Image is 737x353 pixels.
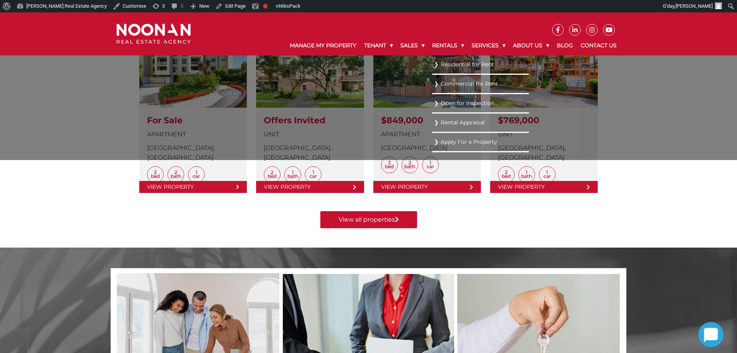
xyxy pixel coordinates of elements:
[434,79,527,89] a: Commercial for Rent
[675,3,713,9] span: [PERSON_NAME]
[320,211,417,228] a: View all properties
[434,59,527,70] a: Residential for Rent
[509,36,553,55] a: About Us
[428,36,468,55] a: Rentals
[468,36,509,55] a: Services
[397,36,428,55] a: Sales
[263,4,268,9] div: Focus keyphrase not set
[360,36,397,55] a: Tenant
[116,24,191,44] img: Noonan Real Estate Agency
[434,117,527,128] a: Rental Appraisal
[577,36,621,55] a: Contact Us
[434,98,527,108] a: Open for Inspection
[286,36,360,55] a: Manage My Property
[434,137,527,147] a: Apply For a Property
[553,36,577,55] a: Blog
